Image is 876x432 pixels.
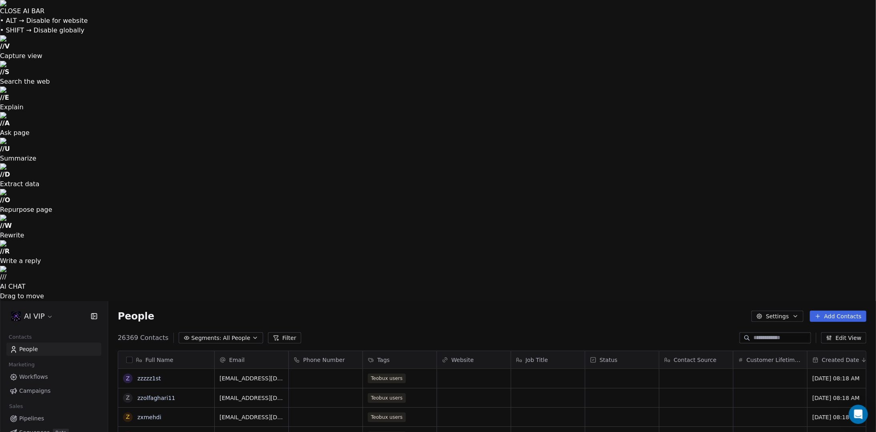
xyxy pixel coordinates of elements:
[437,351,511,368] div: Website
[220,374,284,382] span: [EMAIL_ADDRESS][DOMAIN_NAME]
[6,412,101,425] a: Pipelines
[368,412,406,422] span: Teobux users
[368,374,406,383] span: Teobux users
[19,414,44,423] span: Pipelines
[137,395,175,401] a: zzolfaghari11
[511,351,585,368] div: Job Title
[137,414,161,420] a: zxmehdi
[268,332,301,344] button: Filter
[215,351,288,368] div: Email
[751,311,803,322] button: Settings
[6,384,101,398] a: Campaigns
[849,405,868,424] div: Open Intercom Messenger
[223,334,250,342] span: All People
[126,374,130,383] div: z
[19,387,50,395] span: Campaigns
[118,351,214,368] div: Full Name
[733,351,807,368] div: Customer Lifetime Value
[19,345,38,354] span: People
[126,413,130,421] div: z
[600,356,618,364] span: Status
[368,393,406,403] span: Teobux users
[821,332,866,344] button: Edit View
[810,311,866,322] button: Add Contacts
[585,351,659,368] div: Status
[6,400,26,412] span: Sales
[145,356,173,364] span: Full Name
[377,356,390,364] span: Tags
[19,373,48,381] span: Workflows
[5,331,35,343] span: Contacts
[451,356,474,364] span: Website
[674,356,717,364] span: Contact Source
[10,309,55,323] button: AI VIP
[526,356,548,364] span: Job Title
[289,351,362,368] div: Phone Number
[747,356,802,364] span: Customer Lifetime Value
[220,413,284,421] span: [EMAIL_ADDRESS][DOMAIN_NAME]
[6,370,101,384] a: Workflows
[191,334,222,342] span: Segments:
[137,375,161,382] a: zzzzz1st
[118,310,154,322] span: People
[6,343,101,356] a: People
[118,333,169,343] span: 26369 Contacts
[363,351,437,368] div: Tags
[126,394,130,402] div: z
[11,311,21,321] img: 2025-01-15_18-31-34.jpg
[822,356,859,364] span: Created Date
[303,356,345,364] span: Phone Number
[5,359,38,371] span: Marketing
[24,311,45,321] span: AI VIP
[220,394,284,402] span: [EMAIL_ADDRESS][DOMAIN_NAME]
[229,356,245,364] span: Email
[659,351,733,368] div: Contact Source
